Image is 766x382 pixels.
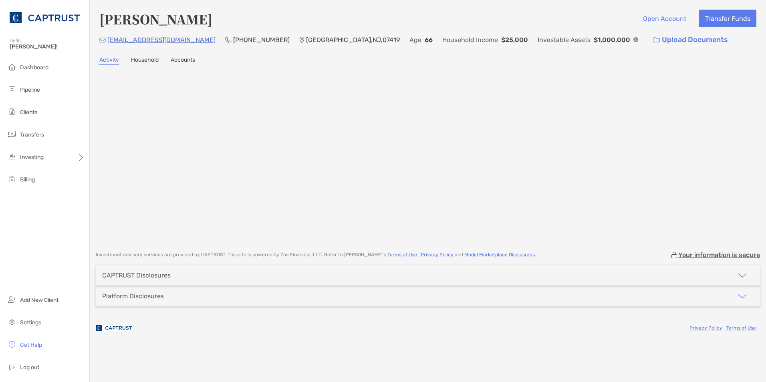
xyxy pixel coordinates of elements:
p: Age [409,35,421,45]
span: Pipeline [20,86,40,93]
img: Phone Icon [225,37,232,43]
p: $1,000,000 [594,35,630,45]
img: Location Icon [299,37,304,43]
img: pipeline icon [7,84,17,94]
a: Privacy Policy [689,325,722,331]
a: Accounts [171,56,195,65]
img: transfers icon [7,129,17,139]
p: Household Income [442,35,498,45]
div: CAPTRUST Disclosures [102,271,171,279]
img: add_new_client icon [7,295,17,304]
p: Investable Assets [538,35,591,45]
img: Email Icon [99,38,106,42]
img: billing icon [7,174,17,184]
span: [PERSON_NAME]! [10,43,85,50]
a: Model Marketplace Disclosures [464,252,535,257]
a: Activity [99,56,119,65]
span: Get Help [20,342,42,348]
p: Investment advisory services are provided by CAPTRUST . This site is powered by Zoe Financial, LL... [96,252,536,258]
img: Info Icon [633,37,638,42]
p: [EMAIL_ADDRESS][DOMAIN_NAME] [107,35,216,45]
img: settings icon [7,317,17,327]
p: [PHONE_NUMBER] [233,35,290,45]
button: Open Account [637,10,692,27]
span: Add New Client [20,297,58,304]
p: $25,000 [501,35,528,45]
div: Platform Disclosures [102,292,164,300]
img: button icon [653,37,660,43]
a: Upload Documents [648,31,733,48]
h4: [PERSON_NAME] [99,10,212,28]
a: Terms of Use [726,325,756,331]
p: [GEOGRAPHIC_DATA] , NJ , 07419 [306,35,400,45]
img: dashboard icon [7,62,17,72]
img: icon arrow [738,271,747,280]
span: Settings [20,319,41,326]
p: Your information is secure [678,251,760,259]
span: Dashboard [20,64,48,71]
a: Terms of Use [387,252,417,257]
span: Clients [20,109,37,116]
a: Privacy Policy [421,252,454,257]
a: Household [131,56,159,65]
img: investing icon [7,152,17,161]
p: 66 [425,35,433,45]
span: Transfers [20,131,44,138]
img: get-help icon [7,340,17,349]
img: company logo [96,319,132,337]
span: Log out [20,364,39,371]
span: Billing [20,176,35,183]
img: icon arrow [738,292,747,301]
img: clients icon [7,107,17,117]
button: Transfer Funds [699,10,756,27]
span: Investing [20,154,44,161]
img: logout icon [7,362,17,372]
img: CAPTRUST Logo [10,3,80,32]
